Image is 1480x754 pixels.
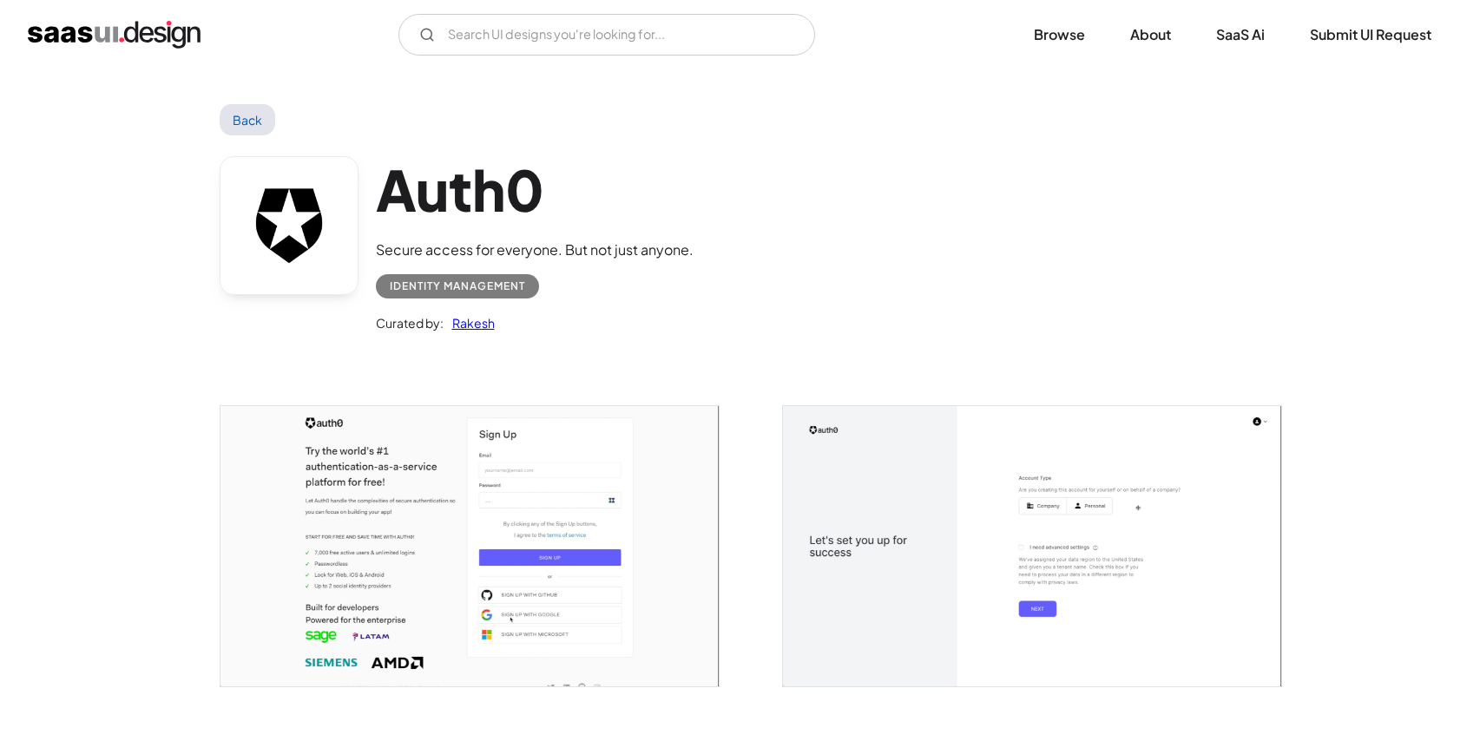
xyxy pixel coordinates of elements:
a: Submit UI Request [1289,16,1452,54]
a: Browse [1013,16,1106,54]
div: Secure access for everyone. But not just anyone. [376,239,694,260]
img: 61175e1eb43c38c7c280cbf8_auth0-setup-account.jpg [783,406,1281,686]
a: SaaS Ai [1195,16,1286,54]
a: Rakesh [444,312,495,333]
a: About [1109,16,1192,54]
div: Identity Management [390,276,525,297]
h1: Auth0 [376,156,694,223]
img: 61175e2014613c6c580f99ce_auth0-signup.jpg [220,406,719,686]
div: Curated by: [376,312,444,333]
a: Back [220,104,276,135]
input: Search UI designs you're looking for... [398,14,815,56]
